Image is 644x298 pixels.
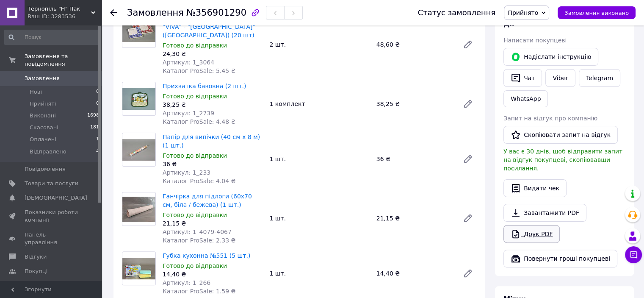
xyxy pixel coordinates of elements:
[503,148,622,172] span: У вас є 30 днів, щоб відправити запит на відгук покупцеві, скопіювавши посилання.
[503,204,586,222] a: Завантажити PDF
[373,212,456,224] div: 21,15 ₴
[163,279,210,286] span: Артикул: 1_266
[30,148,66,156] span: Відправлено
[96,100,99,108] span: 0
[459,95,476,112] a: Редагувати
[163,93,227,100] span: Готово до відправки
[503,48,598,66] button: Надіслати інструкцію
[163,237,235,244] span: Каталог ProSale: 2.33 ₴
[459,36,476,53] a: Редагувати
[25,180,78,187] span: Товари та послуги
[503,225,560,243] a: Друк PDF
[127,8,184,18] span: Замовлення
[266,39,373,50] div: 2 шт.
[373,98,456,110] div: 38,25 ₴
[163,83,246,89] a: Прихватка бавовна (2 шт.)
[28,13,102,20] div: Ваш ID: 3283536
[459,150,476,167] a: Редагувати
[25,75,60,82] span: Замовлення
[122,88,155,110] img: Прихватка бавовна (2 шт.)
[163,219,263,228] div: 21,15 ₴
[25,267,47,275] span: Покупці
[163,160,263,168] div: 36 ₴
[122,20,155,42] img: Серветки паперові 3-шарові "VIVA" - "Вишиванка" (Німеччина) (20 шт)
[30,100,56,108] span: Прийняті
[163,228,232,235] span: Артикул: 1_4079-4067
[122,258,155,279] img: Губка кухонна №551 (5 шт.)
[503,90,548,107] a: WhatsApp
[163,152,227,159] span: Готово до відправки
[110,8,117,17] div: Повернутися назад
[163,169,210,176] span: Артикул: 1_233
[25,231,78,246] span: Панель управління
[503,69,542,87] button: Чат
[163,42,227,49] span: Готово до відправки
[579,69,620,87] a: Telegram
[28,5,91,13] span: Тернопіль "Н" Пак
[25,209,78,224] span: Показники роботи компанії
[163,178,235,184] span: Каталог ProSale: 4.04 ₴
[90,124,99,131] span: 181
[163,100,263,109] div: 38,25 ₴
[96,148,99,156] span: 4
[122,197,155,222] img: Ганчірка для підлоги (60х70 см, біла / бежева) (1 шт.)
[459,210,476,227] a: Редагувати
[163,262,227,269] span: Готово до відправки
[96,136,99,143] span: 1
[30,136,56,143] span: Оплачені
[25,53,102,68] span: Замовлення та повідомлення
[503,115,597,122] span: Запит на відгук про компанію
[163,67,235,74] span: Каталог ProSale: 5.45 ₴
[373,153,456,165] div: 36 ₴
[4,30,100,45] input: Пошук
[163,270,263,279] div: 14,40 ₴
[163,110,214,117] span: Артикул: 1_2739
[163,193,252,208] a: Ганчірка для підлоги (60х70 см, біла / бежева) (1 шт.)
[503,126,618,144] button: Скопіювати запит на відгук
[163,134,260,149] a: Папір для випічки (40 см х 8 м) (1 шт.)
[163,288,235,295] span: Каталог ProSale: 1.59 ₴
[266,212,373,224] div: 1 шт.
[503,179,567,197] button: Видати чек
[373,39,456,50] div: 48,60 ₴
[266,267,373,279] div: 1 шт.
[163,212,227,218] span: Готово до відправки
[503,37,567,44] span: Написати покупцеві
[163,118,235,125] span: Каталог ProSale: 4.48 ₴
[564,10,629,16] span: Замовлення виконано
[266,98,373,110] div: 1 комплект
[96,88,99,96] span: 0
[163,50,263,58] div: 24,30 ₴
[163,15,255,39] a: Серветки паперові 3-шарові "VIVA" - "[GEOGRAPHIC_DATA]" ([GEOGRAPHIC_DATA]) (20 шт)
[30,112,56,120] span: Виконані
[418,8,496,17] div: Статус замовлення
[503,250,617,267] button: Повернути гроші покупцеві
[30,124,58,131] span: Скасовані
[25,165,66,173] span: Повідомлення
[545,69,575,87] a: Viber
[87,112,99,120] span: 1698
[186,8,246,18] span: №356901290
[508,9,538,16] span: Прийнято
[25,253,47,261] span: Відгуки
[625,246,642,263] button: Чат з покупцем
[373,267,456,279] div: 14,40 ₴
[122,139,155,161] img: Папір для випічки (40 см х 8 м) (1 шт.)
[163,59,214,66] span: Артикул: 1_3064
[163,252,250,259] a: Губка кухонна №551 (5 шт.)
[30,88,42,96] span: Нові
[25,194,87,202] span: [DEMOGRAPHIC_DATA]
[558,6,636,19] button: Замовлення виконано
[266,153,373,165] div: 1 шт.
[459,265,476,282] a: Редагувати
